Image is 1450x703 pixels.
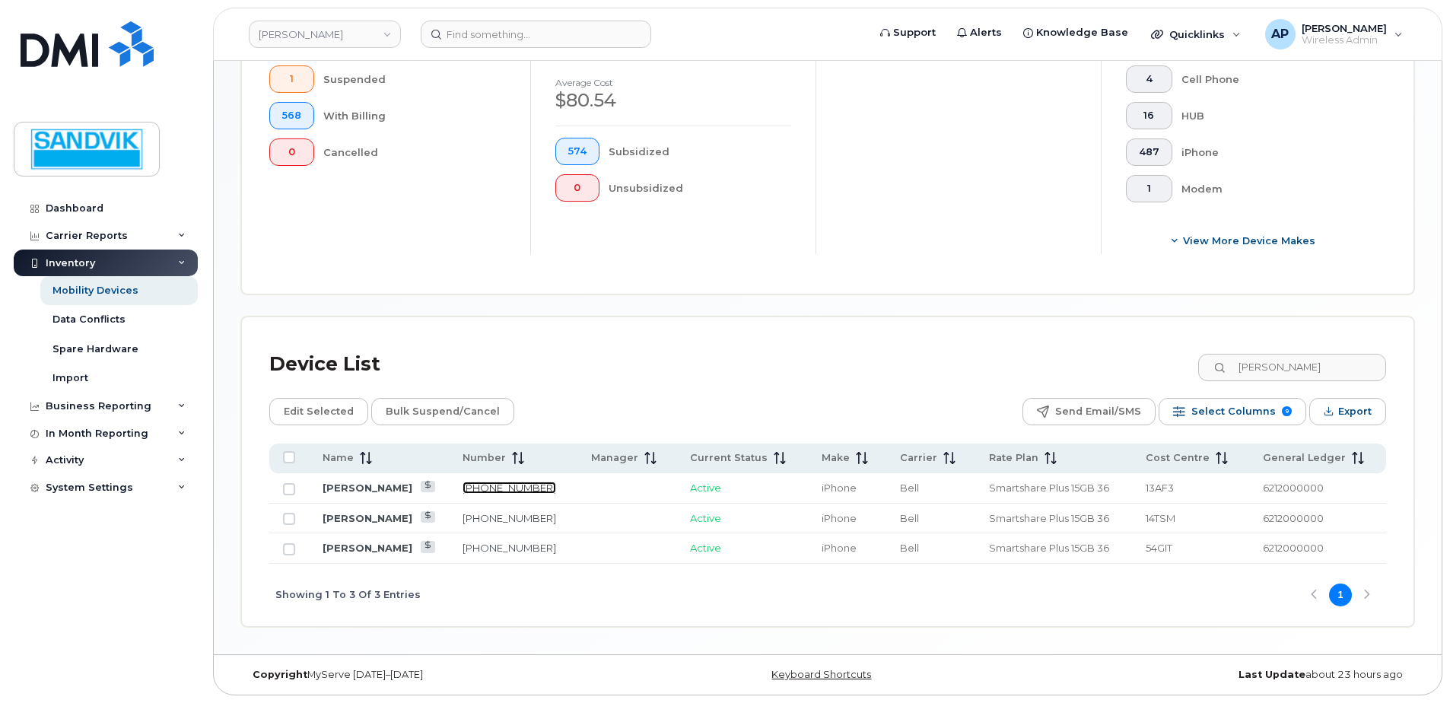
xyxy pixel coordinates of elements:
[1198,354,1386,381] input: Search Device List ...
[1139,183,1159,195] span: 1
[1126,65,1172,93] button: 4
[970,25,1002,40] span: Alerts
[1181,175,1363,202] div: Modem
[1282,406,1292,416] span: 9
[822,512,857,524] span: iPhone
[463,542,556,554] a: [PHONE_NUMBER]
[1181,102,1363,129] div: HUB
[284,400,354,423] span: Edit Selected
[555,138,599,165] button: 574
[421,511,435,523] a: View Last Bill
[1302,22,1387,34] span: [PERSON_NAME]
[690,512,721,524] span: Active
[1146,512,1175,524] span: 14TSM
[282,73,301,85] span: 1
[463,451,506,465] span: Number
[323,482,412,494] a: [PERSON_NAME]
[1126,102,1172,129] button: 16
[1181,65,1363,93] div: Cell Phone
[1139,73,1159,85] span: 4
[1023,669,1414,681] div: about 23 hours ago
[1139,110,1159,122] span: 16
[822,482,857,494] span: iPhone
[463,482,556,494] a: [PHONE_NUMBER]
[269,138,314,166] button: 0
[1146,482,1174,494] span: 13AF3
[568,182,587,194] span: 0
[1146,542,1172,554] span: 54GIT
[870,17,946,48] a: Support
[1146,451,1210,465] span: Cost Centre
[323,65,507,93] div: Suspended
[249,21,401,48] a: Sandvik Tamrock
[1302,34,1387,46] span: Wireless Admin
[1169,28,1225,40] span: Quicklinks
[421,21,651,48] input: Find something...
[1263,451,1346,465] span: General Ledger
[900,542,919,554] span: Bell
[1191,400,1276,423] span: Select Columns
[421,481,435,492] a: View Last Bill
[323,451,354,465] span: Name
[946,17,1013,48] a: Alerts
[900,451,937,465] span: Carrier
[282,110,301,122] span: 568
[1329,584,1352,606] button: Page 1
[269,398,368,425] button: Edit Selected
[690,542,721,554] span: Active
[609,174,792,202] div: Unsubsidized
[1309,398,1386,425] button: Export
[555,174,599,202] button: 0
[1126,175,1172,202] button: 1
[1126,138,1172,166] button: 487
[269,345,380,384] div: Device List
[1271,25,1289,43] span: AP
[1263,482,1324,494] span: 6212000000
[1159,398,1306,425] button: Select Columns 9
[1254,19,1413,49] div: Annette Panzani
[822,542,857,554] span: iPhone
[269,65,314,93] button: 1
[323,512,412,524] a: [PERSON_NAME]
[555,87,791,113] div: $80.54
[371,398,514,425] button: Bulk Suspend/Cancel
[1338,400,1372,423] span: Export
[1239,669,1305,680] strong: Last Update
[323,542,412,554] a: [PERSON_NAME]
[771,669,871,680] a: Keyboard Shortcuts
[822,451,850,465] span: Make
[555,78,791,87] h4: Average cost
[989,482,1109,494] span: Smartshare Plus 15GB 36
[893,25,936,40] span: Support
[591,451,638,465] span: Manager
[1183,234,1315,248] span: View More Device Makes
[241,669,632,681] div: MyServe [DATE]–[DATE]
[1126,227,1362,254] button: View More Device Makes
[1181,138,1363,166] div: iPhone
[463,512,556,524] a: [PHONE_NUMBER]
[253,669,307,680] strong: Copyright
[609,138,792,165] div: Subsidized
[323,138,507,166] div: Cancelled
[900,482,919,494] span: Bell
[282,146,301,158] span: 0
[421,541,435,552] a: View Last Bill
[269,102,314,129] button: 568
[386,400,500,423] span: Bulk Suspend/Cancel
[1263,542,1324,554] span: 6212000000
[1055,400,1141,423] span: Send Email/SMS
[900,512,919,524] span: Bell
[989,542,1109,554] span: Smartshare Plus 15GB 36
[1140,19,1251,49] div: Quicklinks
[1036,25,1128,40] span: Knowledge Base
[989,451,1038,465] span: Rate Plan
[568,145,587,157] span: 574
[1022,398,1156,425] button: Send Email/SMS
[690,482,721,494] span: Active
[275,584,421,606] span: Showing 1 To 3 Of 3 Entries
[1263,512,1324,524] span: 6212000000
[1139,146,1159,158] span: 487
[989,512,1109,524] span: Smartshare Plus 15GB 36
[690,451,768,465] span: Current Status
[323,102,507,129] div: With Billing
